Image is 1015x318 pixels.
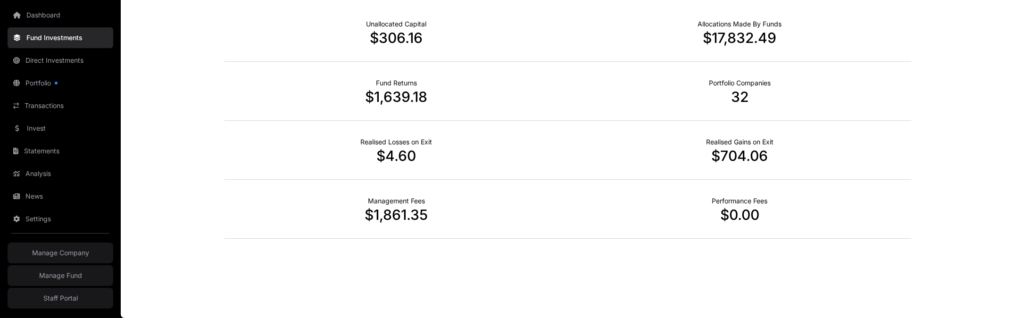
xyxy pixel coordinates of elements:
a: Portfolio [8,73,113,93]
p: Realised Returns from Funds [376,78,417,88]
p: $306.16 [225,29,568,46]
p: $0.00 [568,206,911,223]
p: Net Realised on Negative Exits [360,137,432,147]
p: Fund Performance Fees (Carry) incurred to date [712,196,767,206]
a: Invest [8,118,113,139]
a: News [8,186,113,207]
a: Fund Investments [8,27,113,48]
p: Number of Companies Deployed Into [709,78,771,88]
p: Fund Management Fees incurred to date [368,196,425,206]
p: $704.06 [568,147,911,164]
a: Manage Fund [8,265,113,286]
p: 32 [568,88,911,105]
p: $4.60 [225,147,568,164]
p: $17,832.49 [568,29,911,46]
iframe: Chat Widget [968,273,1015,318]
p: $1,639.18 [225,88,568,105]
a: Statements [8,141,113,161]
a: Staff Portal [8,288,113,309]
a: Manage Company [8,243,113,263]
a: Analysis [8,163,113,184]
p: $1,861.35 [225,206,568,223]
a: Direct Investments [8,50,113,71]
p: Net Realised on Positive Exits [706,137,774,147]
a: Dashboard [8,5,113,25]
p: Cash not yet allocated [366,19,426,29]
a: Settings [8,209,113,229]
p: Capital Deployed Into Companies [698,19,782,29]
a: Transactions [8,95,113,116]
